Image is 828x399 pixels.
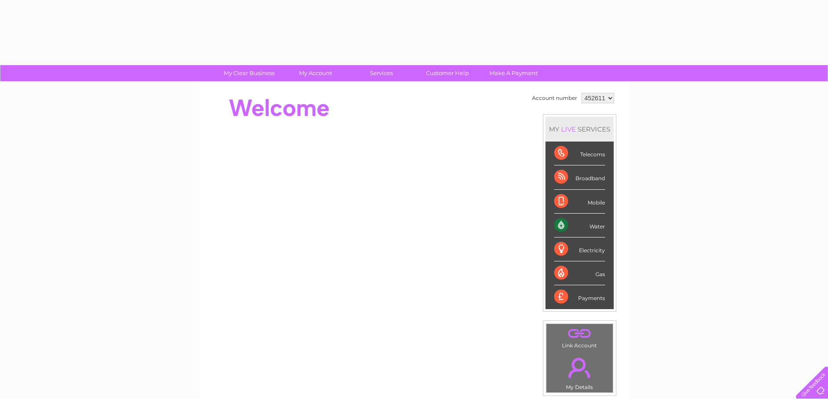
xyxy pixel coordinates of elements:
[554,142,605,165] div: Telecoms
[554,285,605,309] div: Payments
[545,117,614,142] div: MY SERVICES
[554,165,605,189] div: Broadband
[554,190,605,214] div: Mobile
[279,65,351,81] a: My Account
[412,65,483,81] a: Customer Help
[554,214,605,237] div: Water
[559,125,578,133] div: LIVE
[549,326,611,341] a: .
[346,65,417,81] a: Services
[546,350,613,393] td: My Details
[554,237,605,261] div: Electricity
[546,323,613,351] td: Link Account
[554,261,605,285] div: Gas
[549,353,611,383] a: .
[530,91,579,106] td: Account number
[478,65,549,81] a: Make A Payment
[213,65,285,81] a: My Clear Business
